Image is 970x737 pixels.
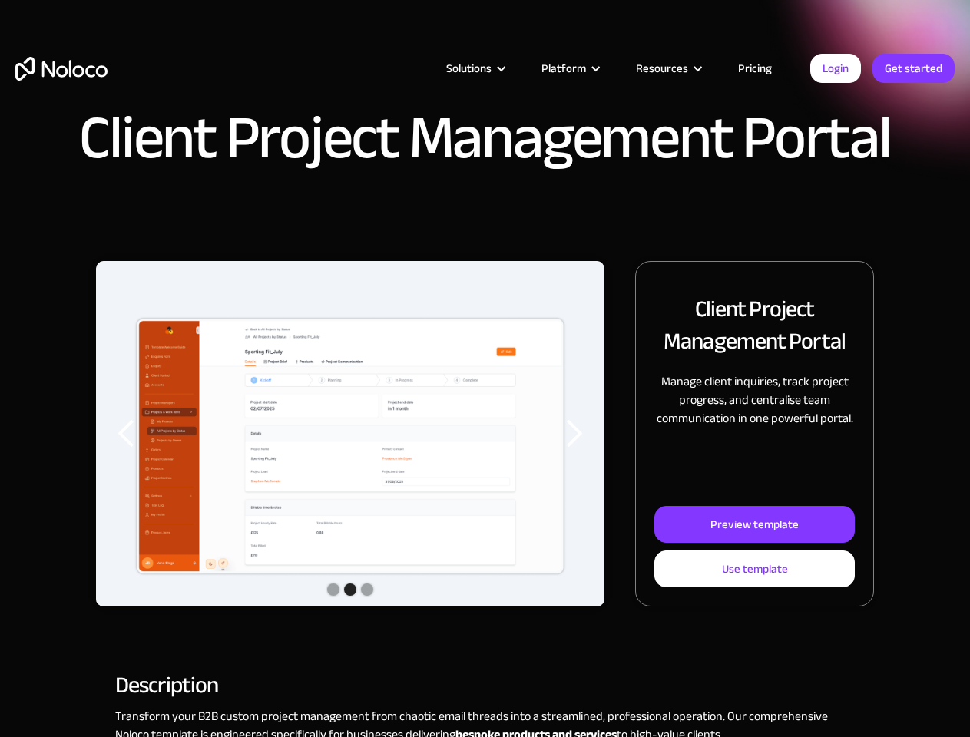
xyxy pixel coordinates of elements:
[115,678,855,692] h2: Description
[79,107,890,169] h1: Client Project Management Portal
[654,506,855,543] a: Preview template
[722,559,788,579] div: Use template
[427,58,522,78] div: Solutions
[327,583,339,596] div: Show slide 1 of 3
[872,54,955,83] a: Get started
[96,261,157,606] div: previous slide
[654,292,855,357] h2: Client Project Management Portal
[654,372,855,428] p: Manage client inquiries, track project progress, and centralise team communication in one powerfu...
[361,583,373,596] div: Show slide 3 of 3
[15,57,108,81] a: home
[522,58,617,78] div: Platform
[96,261,604,606] div: 2 of 3
[96,261,604,606] div: carousel
[719,58,791,78] a: Pricing
[710,514,799,534] div: Preview template
[541,58,586,78] div: Platform
[636,58,688,78] div: Resources
[654,550,855,587] a: Use template
[617,58,719,78] div: Resources
[810,54,861,83] a: Login
[543,261,604,606] div: next slide
[446,58,492,78] div: Solutions
[344,583,356,596] div: Show slide 2 of 3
